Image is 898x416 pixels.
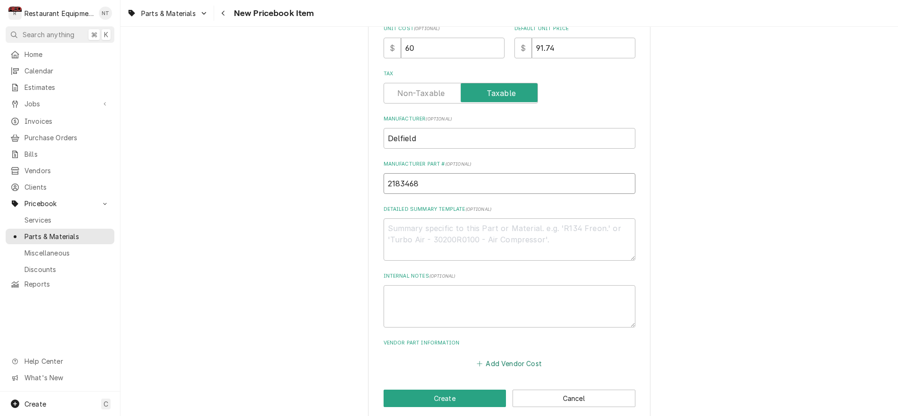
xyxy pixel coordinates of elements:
span: Reports [24,279,110,289]
span: Clients [24,182,110,192]
a: Miscellaneous [6,245,114,261]
span: Invoices [24,116,110,126]
a: Estimates [6,80,114,95]
div: Detailed Summary Template [384,206,635,261]
a: Go to What's New [6,370,114,385]
label: Manufacturer Part # [384,160,635,168]
div: Default Unit Price [514,25,635,58]
label: Default Unit Price [514,25,635,32]
a: Go to Jobs [6,96,114,112]
button: Create [384,390,506,407]
span: ( optional ) [429,273,456,279]
a: Clients [6,179,114,195]
div: Nick Tussey's Avatar [99,7,112,20]
span: Jobs [24,99,96,109]
a: Vendors [6,163,114,178]
div: R [8,7,22,20]
span: ( optional ) [414,26,440,31]
div: Unit Cost [384,25,505,58]
div: Restaurant Equipment Diagnostics [24,8,94,18]
label: Detailed Summary Template [384,206,635,213]
div: Manufacturer [384,115,635,149]
a: Discounts [6,262,114,277]
a: Calendar [6,63,114,79]
span: ( optional ) [465,207,492,212]
div: Button Group [384,390,635,407]
a: Go to Help Center [6,353,114,369]
a: Parts & Materials [6,229,114,244]
div: Internal Notes [384,272,635,328]
span: Calendar [24,66,110,76]
span: Purchase Orders [24,133,110,143]
span: Bills [24,149,110,159]
label: Unit Cost [384,25,505,32]
span: Discounts [24,264,110,274]
a: Reports [6,276,114,292]
span: K [104,30,108,40]
a: Go to Parts & Materials [123,6,212,21]
div: $ [514,38,532,58]
span: What's New [24,373,109,383]
label: Vendor Part Information [384,339,635,347]
span: ⌘ [91,30,97,40]
div: Tax [384,70,635,104]
a: Home [6,47,114,62]
button: Add Vendor Cost [475,357,544,370]
a: Go to Pricebook [6,196,114,211]
div: NT [99,7,112,20]
span: Home [24,49,110,59]
label: Manufacturer [384,115,635,123]
div: $ [384,38,401,58]
span: Help Center [24,356,109,366]
a: Purchase Orders [6,130,114,145]
span: ( optional ) [425,116,452,121]
span: Estimates [24,82,110,92]
a: Services [6,212,114,228]
span: C [104,399,108,409]
button: Cancel [513,390,635,407]
a: Invoices [6,113,114,129]
div: Manufacturer Part # [384,160,635,194]
div: Button Group Row [384,390,635,407]
span: Vendors [24,166,110,176]
span: Parts & Materials [141,8,196,18]
span: New Pricebook Item [231,7,314,20]
div: Vendor Part Information [384,339,635,370]
span: Parts & Materials [24,232,110,241]
button: Navigate back [216,6,231,21]
button: Search anything⌘K [6,26,114,43]
span: Search anything [23,30,74,40]
span: Create [24,400,46,408]
span: Pricebook [24,199,96,208]
a: Bills [6,146,114,162]
span: ( optional ) [445,161,472,167]
div: Restaurant Equipment Diagnostics's Avatar [8,7,22,20]
span: Services [24,215,110,225]
label: Internal Notes [384,272,635,280]
label: Tax [384,70,635,78]
span: Miscellaneous [24,248,110,258]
